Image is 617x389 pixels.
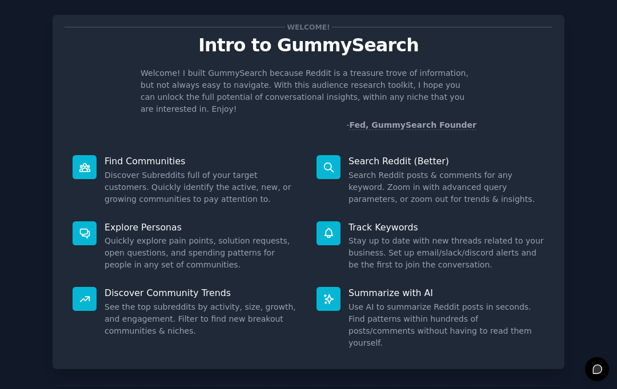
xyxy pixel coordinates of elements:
[285,21,332,33] span: Welcome!
[348,221,544,233] p: Track Keywords
[105,155,301,167] p: Find Communities
[348,301,544,349] dd: Use AI to summarize Reddit posts in seconds. Find patterns within hundreds of posts/comments with...
[348,155,544,167] p: Search Reddit (Better)
[65,35,552,55] p: Intro to GummySearch
[141,67,476,115] p: Welcome! I built GummySearch because Reddit is a treasure trove of information, but not always ea...
[105,301,301,337] dd: See the top subreddits by activity, size, growth, and engagement. Filter to find new breakout com...
[105,235,301,271] dd: Quickly explore pain points, solution requests, open questions, and spending patterns for people ...
[349,120,476,130] a: Fed, GummySearch Founder
[105,169,301,205] dd: Discover Subreddits full of your target customers. Quickly identify the active, new, or growing c...
[105,221,301,233] p: Explore Personas
[346,119,476,131] div: -
[348,287,544,299] p: Summarize with AI
[348,235,544,271] dd: Stay up to date with new threads related to your business. Set up email/slack/discord alerts and ...
[105,287,301,299] p: Discover Community Trends
[348,169,544,205] dd: Search Reddit posts & comments for any keyword. Zoom in with advanced query parameters, or zoom o...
